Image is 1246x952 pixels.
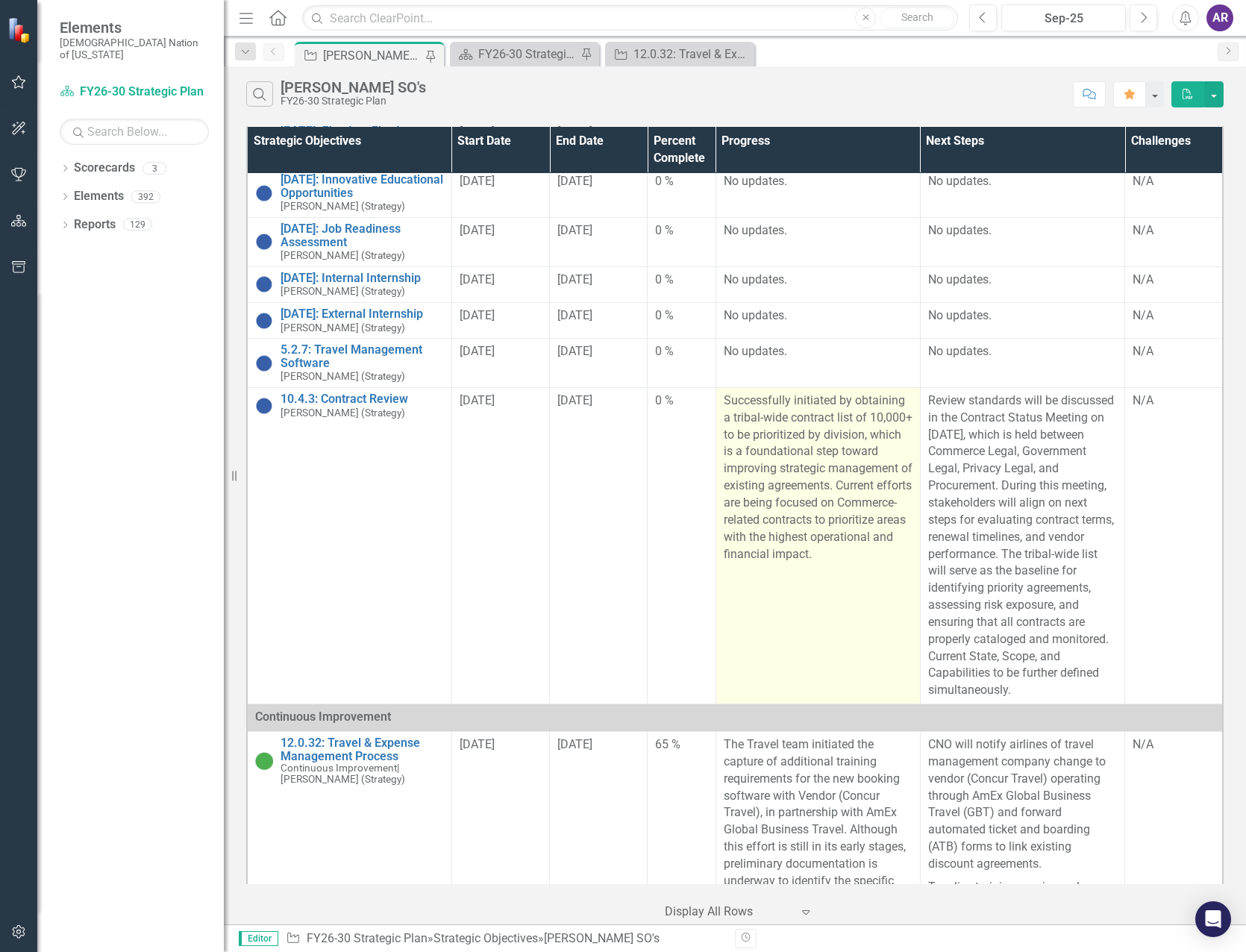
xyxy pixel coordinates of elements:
td: Double-Click to Edit [451,387,549,704]
img: Not Started [255,397,273,415]
div: FY26-30 Strategic Plan [478,45,577,63]
div: 129 [123,219,152,231]
small: [DEMOGRAPHIC_DATA] Nation of [US_STATE] [60,37,209,61]
span: [DATE] [460,174,495,188]
p: No updates. [724,343,912,360]
a: 12.0.32: Travel & Expense Management Process [609,45,751,63]
td: Double-Click to Edit [550,302,648,338]
span: [DATE] [460,737,495,751]
button: AR [1206,4,1233,31]
span: | [397,762,399,774]
p: N/A [1133,307,1215,325]
td: Double-Click to Edit [920,387,1124,704]
p: N/A [1133,222,1215,239]
div: 65 % [655,736,707,754]
p: Successfully initiated by obtaining a tribal-wide contract list of 10,000+ to be prioritized by d... [724,392,912,563]
span: Elements [60,19,209,37]
button: Search [880,7,954,28]
span: Editor [239,931,278,946]
span: [DATE] [557,737,592,751]
td: Double-Click to Edit [451,302,549,338]
span: [DATE] [557,393,592,407]
span: Continuous Improvement [255,710,391,724]
td: Double-Click to Edit [920,266,1124,302]
img: Not Started [255,233,273,251]
span: Continuous Improvement [281,762,397,774]
div: Open Intercom Messenger [1195,901,1231,937]
span: [DATE] [557,308,592,322]
td: Double-Click to Edit Right Click for Context Menu [247,387,451,704]
input: Search Below... [60,119,209,145]
td: Double-Click to Edit Right Click for Context Menu [247,169,451,218]
div: [PERSON_NAME] SO's [544,931,660,945]
p: No updates. [928,307,1117,325]
a: FY26-30 Strategic Plan [454,45,577,63]
img: Not Started [255,354,273,372]
div: [PERSON_NAME] SO's [323,46,422,65]
div: 0 % [655,222,707,239]
small: [PERSON_NAME] (Strategy) [281,201,405,212]
p: Review standards will be discussed in the Contract Status Meeting on [DATE], which is held betwee... [928,392,1117,699]
span: [DATE] [460,393,495,407]
p: No updates. [724,173,912,190]
td: Double-Click to Edit [648,266,716,302]
p: N/A [1133,343,1215,360]
img: Not Started [255,184,273,202]
td: Double-Click to Edit [716,169,920,218]
p: No updates. [928,272,1117,289]
span: [DATE] [460,308,495,322]
td: Double-Click to Edit [1125,169,1223,218]
div: 3 [143,162,166,175]
p: No updates. [928,343,1117,360]
small: [PERSON_NAME] (Strategy) [281,762,444,785]
p: Two live training sessions, plus recorded version, will be delivered prior to go-live. [928,876,1117,933]
img: Not Started [255,312,273,330]
p: No updates. [724,222,912,239]
a: FY26-30 Strategic Plan [60,84,209,101]
td: Double-Click to Edit [920,217,1124,266]
small: [PERSON_NAME] (Strategy) [281,371,405,382]
a: FY26-30 Strategic Plan [307,931,428,945]
td: Double-Click to Edit [1125,387,1223,704]
img: CI Action Plan Approved/In Progress [255,752,273,770]
td: Double-Click to Edit [550,387,648,704]
td: Double-Click to Edit [920,302,1124,338]
td: Double-Click to Edit [716,339,920,388]
small: [PERSON_NAME] (Strategy) [281,407,405,419]
td: Double-Click to Edit [1125,339,1223,388]
td: Double-Click to Edit [920,169,1124,218]
span: [DATE] [460,223,495,237]
div: [PERSON_NAME] SO's [281,79,426,95]
span: Search [901,11,933,23]
td: Double-Click to Edit [716,266,920,302]
span: [DATE] [460,344,495,358]
td: Double-Click to Edit Right Click for Context Menu [247,302,451,338]
div: 0 % [655,272,707,289]
a: 12.0.32: Travel & Expense Management Process [281,736,444,762]
td: Double-Click to Edit [1125,266,1223,302]
div: Sep-25 [1006,10,1121,28]
span: [DATE] [460,272,495,286]
a: Strategic Objectives [433,931,538,945]
td: Double-Click to Edit [716,217,920,266]
a: [DATE]: Job Readiness Assessment [281,222,444,248]
a: 10.4.3: Contract Review [281,392,444,406]
div: 392 [131,190,160,203]
p: N/A [1133,173,1215,190]
img: Not Started [255,275,273,293]
a: Scorecards [74,160,135,177]
td: Double-Click to Edit [451,169,549,218]
td: Double-Click to Edit [550,339,648,388]
a: [DATE]: External Internship [281,307,444,321]
td: Double-Click to Edit Right Click for Context Menu [247,266,451,302]
td: Double-Click to Edit [1125,217,1223,266]
div: 12.0.32: Travel & Expense Management Process [633,45,751,63]
p: N/A [1133,272,1215,289]
td: Double-Click to Edit [716,302,920,338]
p: No updates. [928,222,1117,239]
td: Double-Click to Edit [550,217,648,266]
a: Elements [74,188,124,205]
td: Double-Click to Edit [648,302,716,338]
div: » » [286,930,724,948]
